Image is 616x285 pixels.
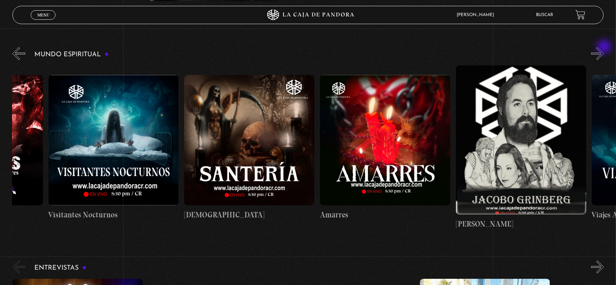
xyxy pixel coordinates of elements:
h4: Visitantes Nocturnos [49,209,179,221]
span: Cerrar [35,19,52,24]
button: Previous [12,47,25,60]
h4: [PERSON_NAME] [456,218,586,230]
a: Buscar [536,13,554,17]
span: [PERSON_NAME] [453,13,501,17]
span: Menu [37,13,49,17]
h3: Mundo Espiritual [34,51,109,58]
h3: Entrevistas [34,265,87,271]
a: [DEMOGRAPHIC_DATA] [184,65,315,230]
h4: [DEMOGRAPHIC_DATA] [184,209,315,221]
h4: Amarres [320,209,450,221]
a: Visitantes Nocturnos [49,65,179,230]
h4: Asesinos Seriales – [PERSON_NAME] [148,5,278,16]
button: Next [591,47,604,60]
button: Previous [12,261,25,273]
a: View your shopping cart [575,10,585,20]
a: [PERSON_NAME] [456,65,586,230]
a: Amarres [320,65,450,230]
button: Next [591,261,604,273]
